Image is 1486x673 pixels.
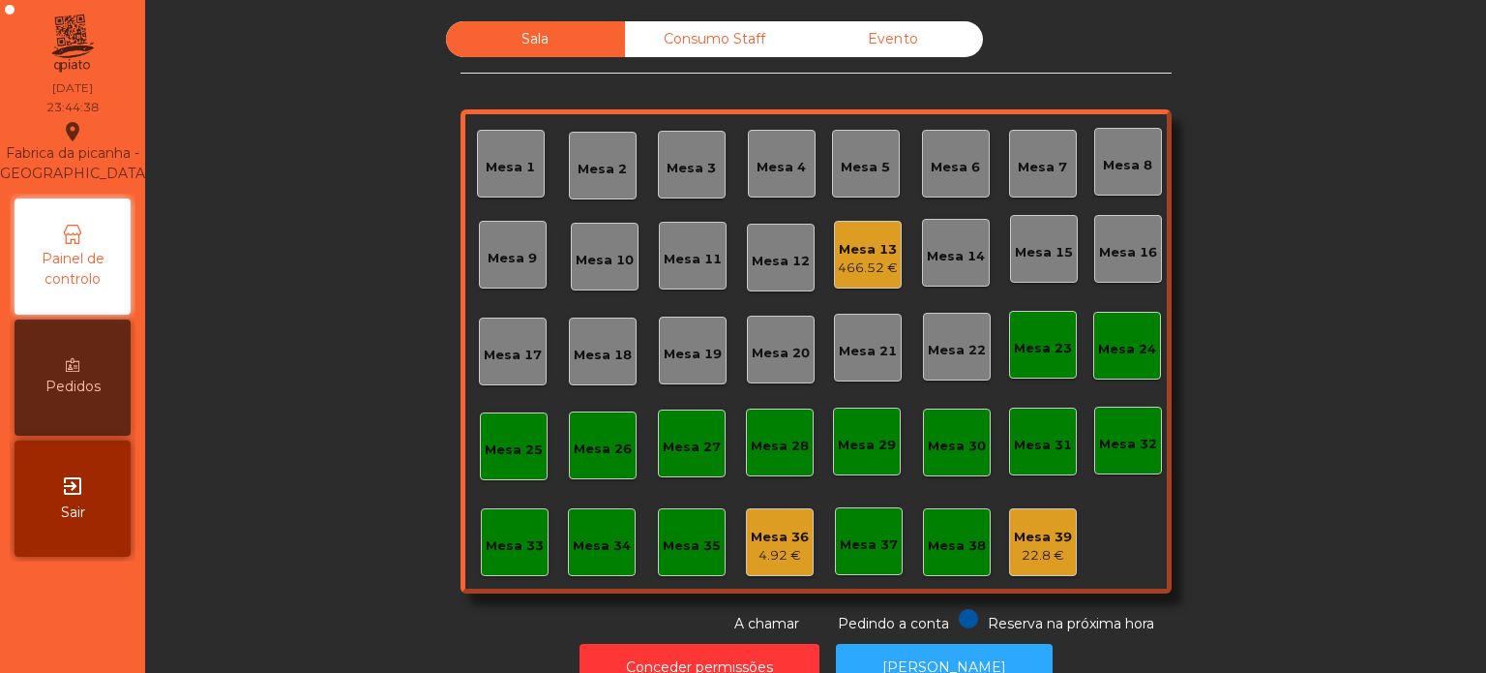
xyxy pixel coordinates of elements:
div: Mesa 1 [486,158,535,177]
div: Mesa 13 [838,240,898,260]
div: Mesa 35 [663,536,721,556]
div: Evento [804,21,983,57]
div: Mesa 23 [1014,339,1072,358]
div: Mesa 5 [841,158,890,177]
div: Mesa 39 [1014,528,1072,547]
div: Mesa 11 [664,250,722,269]
div: Mesa 7 [1018,158,1067,177]
div: Mesa 32 [1099,435,1157,454]
div: Mesa 6 [931,158,980,177]
div: Mesa 3 [667,159,716,178]
div: [DATE] [52,79,93,97]
i: location_on [61,120,84,143]
span: A chamar [734,615,799,632]
div: Mesa 33 [486,536,544,556]
img: qpiato [48,10,96,77]
i: exit_to_app [61,474,84,498]
span: Pedidos [45,377,101,397]
div: Mesa 27 [663,438,721,457]
div: Mesa 21 [839,342,897,361]
div: Mesa 16 [1099,243,1157,262]
div: Mesa 28 [751,437,809,456]
div: Consumo Staff [625,21,804,57]
div: Mesa 38 [928,536,986,556]
div: Mesa 4 [757,158,806,177]
div: Mesa 22 [928,341,986,360]
div: 4.92 € [751,546,809,566]
div: Mesa 8 [1103,156,1152,175]
div: Mesa 37 [840,535,898,555]
span: Reserva na próxima hora [988,615,1154,632]
div: Mesa 10 [576,251,634,270]
div: Mesa 36 [751,528,809,547]
div: Mesa 25 [485,441,543,460]
div: Mesa 17 [484,346,542,365]
span: Pedindo a conta [838,615,949,632]
div: Sala [446,21,625,57]
div: Mesa 9 [488,249,537,268]
div: 466.52 € [838,259,898,278]
div: Mesa 24 [1098,340,1156,359]
div: Mesa 29 [838,436,896,455]
div: Mesa 34 [573,536,631,556]
div: Mesa 18 [574,346,632,365]
div: 22.8 € [1014,546,1072,566]
div: 23:44:38 [46,99,99,116]
div: Mesa 26 [574,440,632,459]
div: Mesa 19 [664,345,722,364]
span: Sair [61,503,85,523]
div: Mesa 14 [927,247,985,266]
div: Mesa 30 [928,437,986,456]
div: Mesa 31 [1014,436,1072,455]
span: Painel de controlo [19,249,126,290]
div: Mesa 2 [578,160,627,179]
div: Mesa 12 [752,252,810,271]
div: Mesa 15 [1015,243,1073,262]
div: Mesa 20 [752,344,810,363]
